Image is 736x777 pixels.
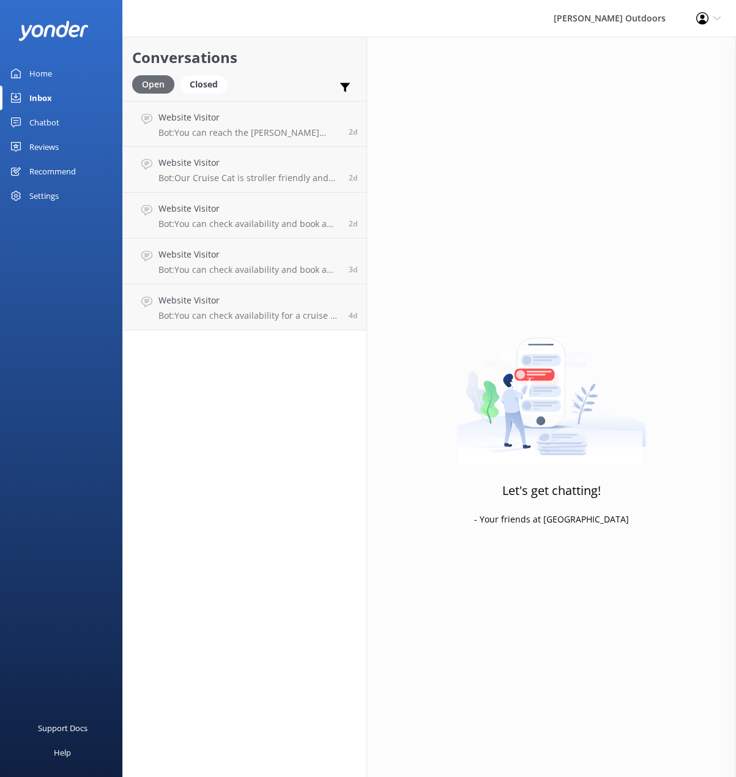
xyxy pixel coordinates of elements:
div: Settings [29,184,59,208]
a: Website VisitorBot:You can check availability and book a cruise to the Māori Rock Carvings direct... [123,239,366,284]
a: Open [132,77,180,91]
h4: Website Visitor [158,111,340,124]
div: Support Docs [38,716,87,740]
a: Website VisitorBot:You can check availability for a cruise to the Māori Rock Carvings by visiting... [123,284,366,330]
div: Recommend [29,159,76,184]
span: Sep 22 2025 08:32pm (UTC +12:00) Pacific/Auckland [349,264,357,275]
span: Sep 23 2025 04:14pm (UTC +12:00) Pacific/Auckland [349,218,357,229]
div: Reviews [29,135,59,159]
h4: Website Visitor [158,294,340,307]
span: Sep 24 2025 10:34am (UTC +12:00) Pacific/Auckland [349,127,357,137]
p: Bot: You can check availability and book a cruise to the Māori Rock Carvings directly through our... [158,218,340,229]
span: Sep 23 2025 11:07pm (UTC +12:00) Pacific/Auckland [349,173,357,183]
div: Home [29,61,52,86]
h4: Website Visitor [158,156,340,169]
a: Website VisitorBot:You can reach the [PERSON_NAME] Outdoors team at [PHONE_NUMBER], [PHONE_NUMBER... [123,101,366,147]
a: Website VisitorBot:You can check availability and book a cruise to the Māori Rock Carvings direct... [123,193,366,239]
span: Sep 22 2025 09:11am (UTC +12:00) Pacific/Auckland [349,310,357,321]
img: artwork of a man stealing a conversation from at giant smartphone [457,312,646,465]
h4: Website Visitor [158,202,340,215]
p: - Your friends at [GEOGRAPHIC_DATA] [474,513,629,526]
div: Help [54,740,71,765]
h3: Let's get chatting! [502,481,601,500]
p: Bot: Our Cruise Cat is stroller friendly and can accommodate wheelchair access, but it does depen... [158,173,340,184]
p: Bot: You can check availability for a cruise to the Māori Rock Carvings by visiting [URL][DOMAIN_... [158,310,340,321]
div: Open [132,75,174,94]
p: Bot: You can reach the [PERSON_NAME] Outdoors team at [PHONE_NUMBER], [PHONE_NUMBER] (within [GEO... [158,127,340,138]
h2: Conversations [132,46,357,69]
a: Closed [180,77,233,91]
p: Bot: You can check availability and book a cruise to the Māori Rock Carvings directly through our... [158,264,340,275]
div: Closed [180,75,227,94]
div: Chatbot [29,110,59,135]
div: Inbox [29,86,52,110]
h4: Website Visitor [158,248,340,261]
img: yonder-white-logo.png [18,21,89,41]
a: Website VisitorBot:Our Cruise Cat is stroller friendly and can accommodate wheelchair access, but... [123,147,366,193]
